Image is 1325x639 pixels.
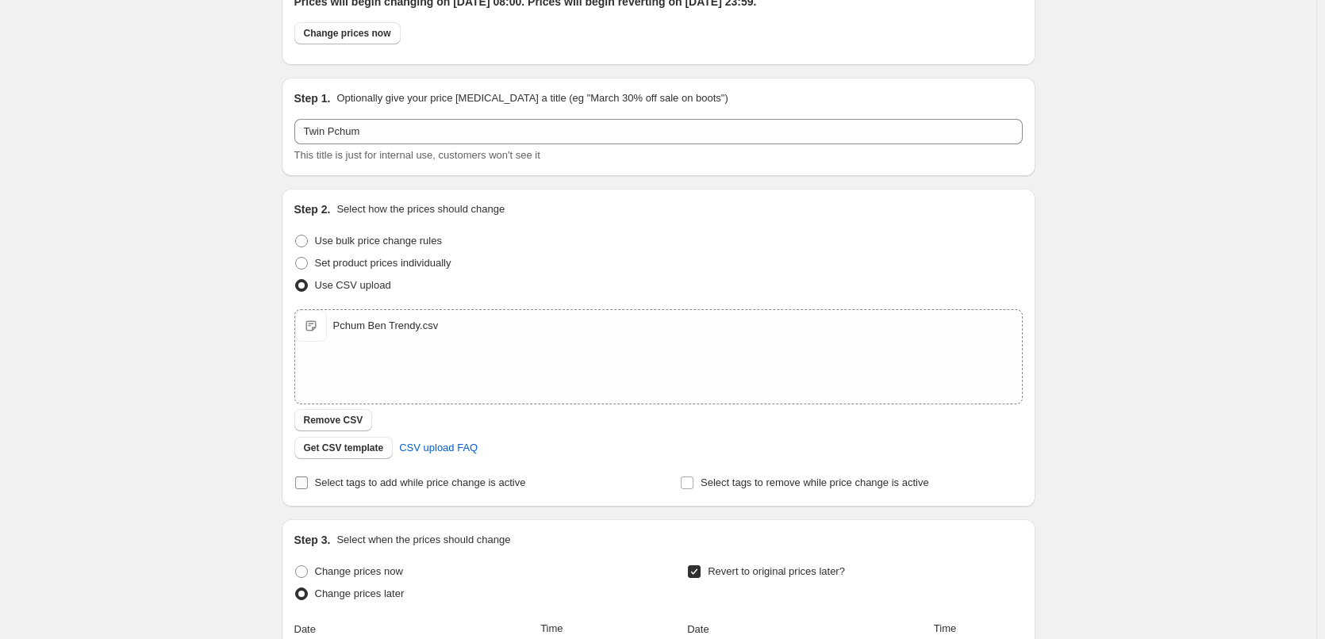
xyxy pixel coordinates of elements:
button: Remove CSV [294,409,373,431]
span: This title is just for internal use, customers won't see it [294,149,540,161]
span: Select tags to add while price change is active [315,476,526,488]
span: Change prices now [304,27,391,40]
span: Change prices later [315,587,405,599]
p: Optionally give your price [MEDICAL_DATA] a title (eg "March 30% off sale on boots") [336,90,728,106]
h2: Step 1. [294,90,331,106]
span: Use bulk price change rules [315,235,442,247]
div: Pchum Ben Trendy.csv [333,318,439,334]
p: Select how the prices should change [336,201,505,217]
span: Select tags to remove while price change is active [701,476,929,488]
span: Revert to original prices later? [708,565,845,577]
span: Date [687,623,709,635]
span: Change prices now [315,565,403,577]
span: Remove CSV [304,414,363,427]
span: Time [934,622,956,634]
button: Get CSV template [294,437,394,459]
h2: Step 2. [294,201,331,217]
span: Time [540,622,563,634]
span: CSV upload FAQ [399,440,478,456]
span: Get CSV template [304,442,384,454]
a: CSV upload FAQ [390,435,487,461]
button: Change prices now [294,22,401,44]
input: 30% off holiday sale [294,119,1023,144]
span: Date [294,623,316,635]
h2: Step 3. [294,532,331,548]
span: Use CSV upload [315,279,391,291]
p: Select when the prices should change [336,532,510,548]
span: Set product prices individually [315,257,451,269]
